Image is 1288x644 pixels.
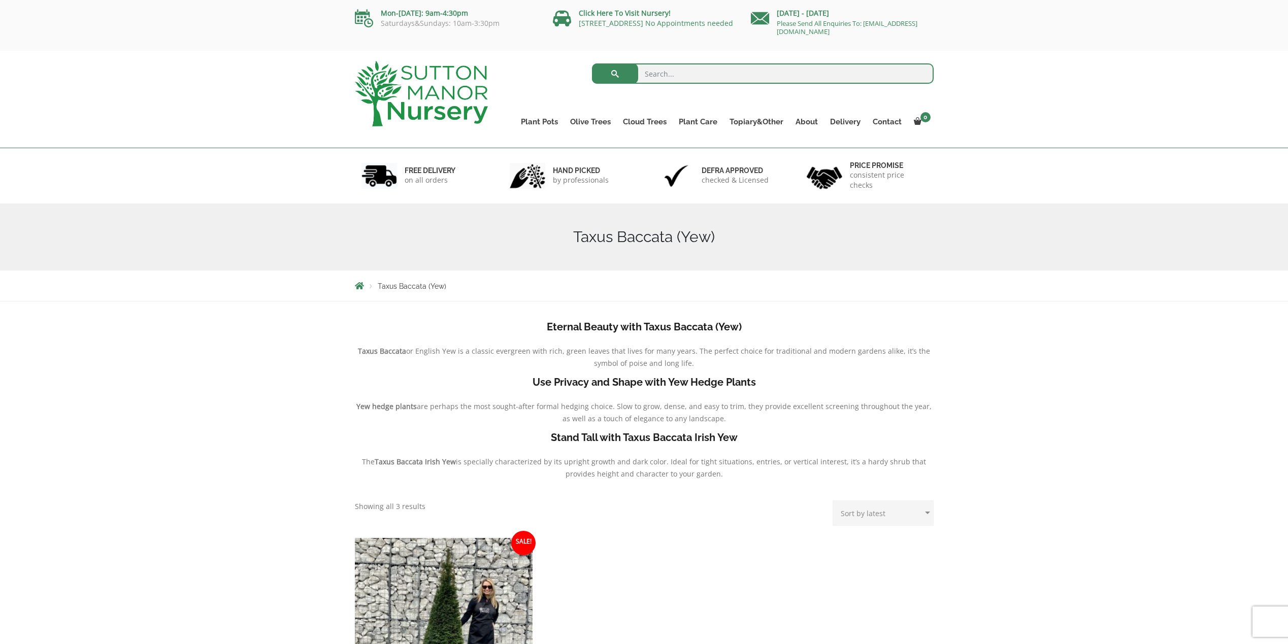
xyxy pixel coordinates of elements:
a: Please Send All Enquiries To: [EMAIL_ADDRESS][DOMAIN_NAME] [777,19,917,36]
a: Topiary&Other [723,115,789,129]
a: About [789,115,824,129]
b: Taxus Baccata [358,346,406,356]
a: Olive Trees [564,115,617,129]
b: Stand Tall with Taxus Baccata Irish Yew [551,431,738,444]
img: 3.jpg [658,163,694,189]
p: checked & Licensed [702,175,769,185]
a: Delivery [824,115,867,129]
b: Taxus Baccata Irish Yew [375,457,456,466]
span: is specially characterized by its upright growth and dark color. Ideal for tight situations, entr... [456,457,926,479]
img: 2.jpg [510,163,545,189]
a: 0 [908,115,934,129]
p: Saturdays&Sundays: 10am-3:30pm [355,19,538,27]
span: Taxus Baccata (Yew) [378,282,446,290]
h6: FREE DELIVERY [405,166,455,175]
span: or English Yew is a classic evergreen with rich, green leaves that lives for many years. The perf... [406,346,930,368]
h6: Defra approved [702,166,769,175]
img: 4.jpg [807,160,842,191]
b: Eternal Beauty with Taxus Baccata (Yew) [547,321,742,333]
input: Search... [592,63,934,84]
span: are perhaps the most sought-after formal hedging choice. Slow to grow, dense, and easy to trim, t... [417,401,932,423]
p: on all orders [405,175,455,185]
p: Showing all 3 results [355,500,425,513]
h6: Price promise [850,161,927,170]
p: by professionals [553,175,609,185]
a: Click Here To Visit Nursery! [579,8,671,18]
img: 1.jpg [361,163,397,189]
a: Cloud Trees [617,115,673,129]
span: The [362,457,375,466]
nav: Breadcrumbs [355,282,934,290]
img: logo [355,61,488,126]
select: Shop order [833,500,934,526]
span: 0 [920,112,931,122]
h6: hand picked [553,166,609,175]
p: Mon-[DATE]: 9am-4:30pm [355,7,538,19]
span: Sale! [511,531,536,555]
a: [STREET_ADDRESS] No Appointments needed [579,18,733,28]
a: Plant Pots [515,115,564,129]
a: Plant Care [673,115,723,129]
b: Yew hedge plants [356,401,417,411]
p: [DATE] - [DATE] [751,7,934,19]
h1: Taxus Baccata (Yew) [355,228,934,246]
b: Use Privacy and Shape with Yew Hedge Plants [533,376,756,388]
p: consistent price checks [850,170,927,190]
a: Contact [867,115,908,129]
